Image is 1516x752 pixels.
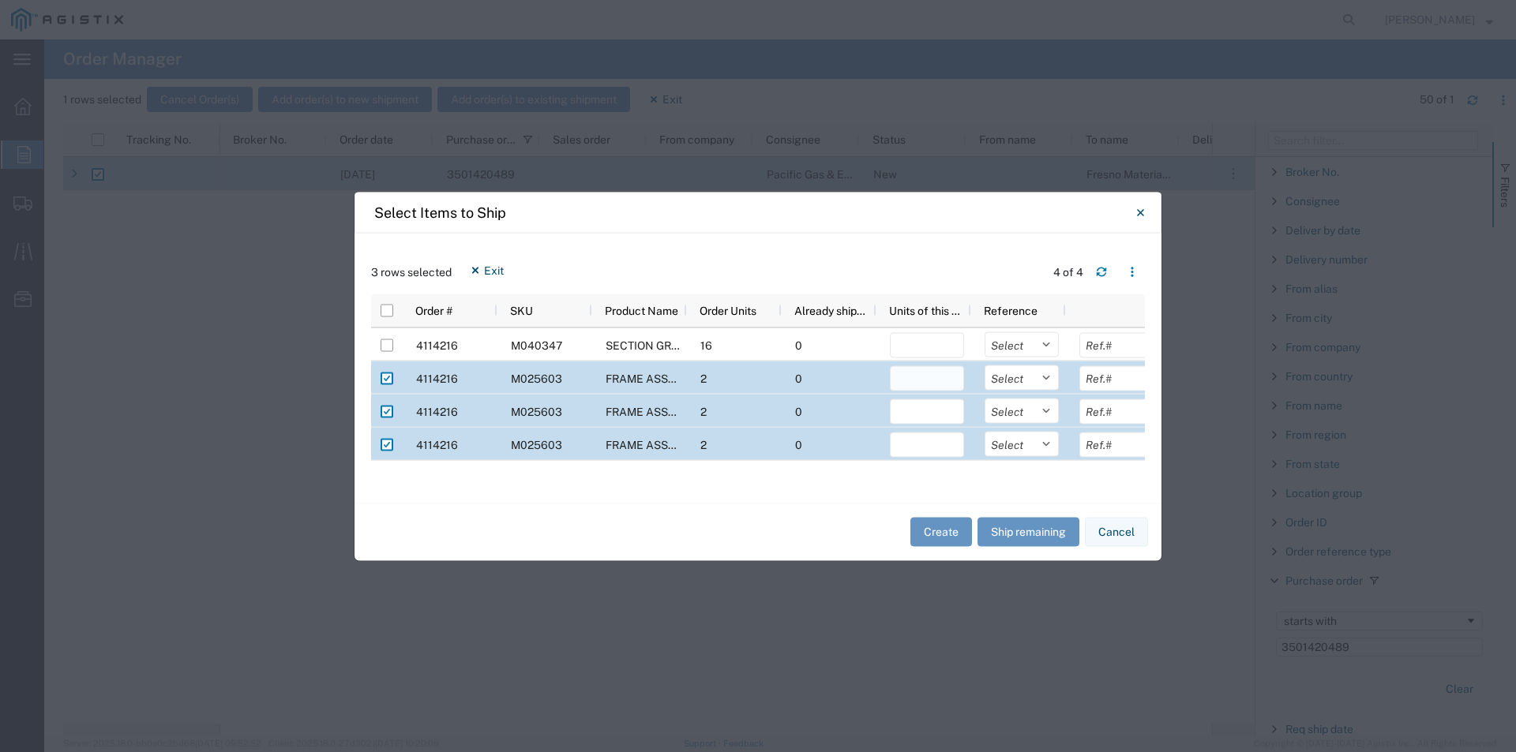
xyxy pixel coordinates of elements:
[700,304,756,316] span: Order Units
[795,339,802,351] span: 0
[510,304,533,316] span: SKU
[416,438,458,451] span: 4114216
[1053,264,1083,280] div: 4 of 4
[416,372,458,384] span: 4114216
[511,405,562,417] span: M025603
[511,438,562,451] span: M025603
[374,202,506,223] h4: Select Items to Ship
[795,372,802,384] span: 0
[371,264,452,280] span: 3 rows selected
[1079,365,1154,391] input: Ref.#
[606,438,854,451] span: FRAME ASSY TRANSFORMER INCIDENTAL VEH
[606,405,854,417] span: FRAME ASSY TRANSFORMER INCIDENTAL VEH
[1079,398,1154,424] input: Ref.#
[416,339,458,351] span: 4114216
[700,438,707,451] span: 2
[700,405,707,417] span: 2
[795,405,802,417] span: 0
[794,304,870,316] span: Already shipped
[984,304,1038,316] span: Reference
[978,518,1079,547] button: Ship remaining
[1089,260,1114,285] button: Refresh table
[1085,518,1148,547] button: Cancel
[889,304,965,316] span: Units of this shipment
[457,257,516,282] button: Exit
[606,372,854,384] span: FRAME ASSY TRANSFORMER INCIDENTAL VEH
[511,339,562,351] span: M040347
[605,304,678,316] span: Product Name
[910,518,972,547] button: Create
[511,372,562,384] span: M025603
[700,339,712,351] span: 16
[1079,332,1154,357] input: Ref.#
[415,304,452,316] span: Order #
[700,372,707,384] span: 2
[795,438,802,451] span: 0
[416,405,458,417] span: 4114216
[606,339,817,351] span: SECTION GRATE POLYMER COVER 3' x 5'
[1079,432,1154,457] input: Ref.#
[1124,196,1156,228] button: Close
